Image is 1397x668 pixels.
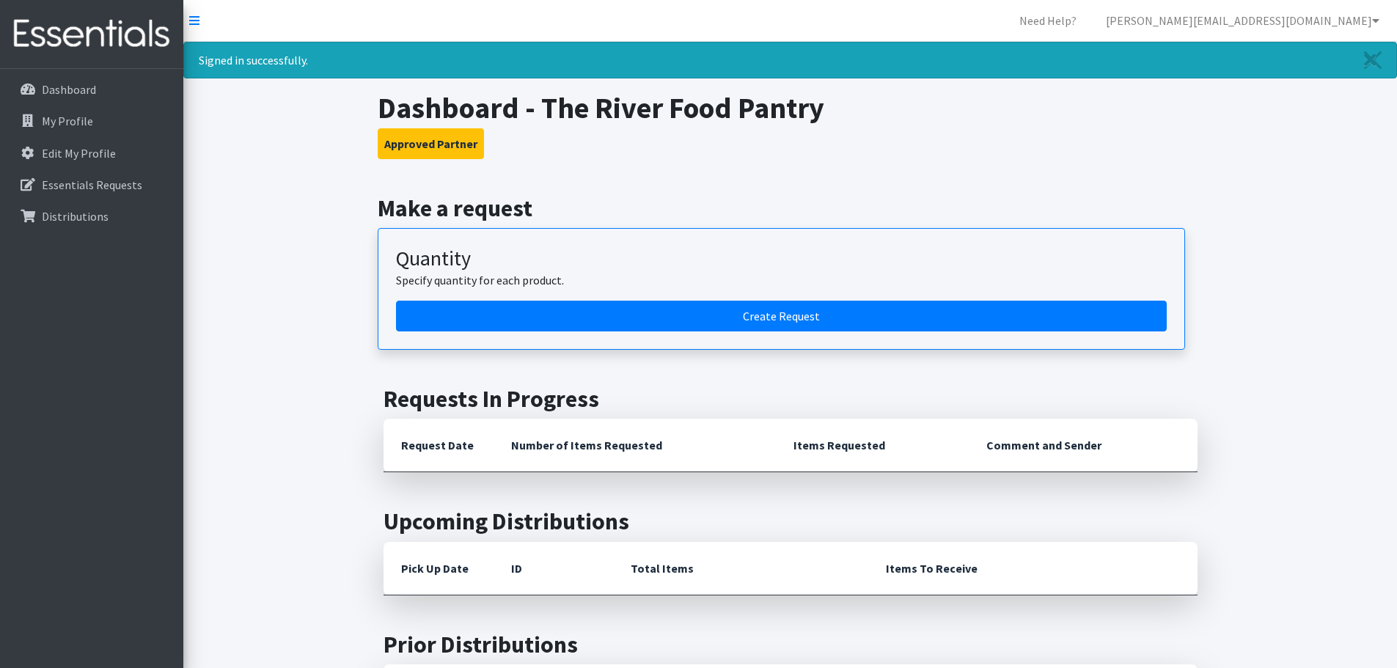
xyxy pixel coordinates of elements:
[396,246,1167,271] h3: Quantity
[613,542,868,595] th: Total Items
[6,202,177,231] a: Distributions
[378,128,484,159] button: Approved Partner
[6,106,177,136] a: My Profile
[969,419,1197,472] th: Comment and Sender
[494,542,613,595] th: ID
[378,194,1203,222] h2: Make a request
[384,542,494,595] th: Pick Up Date
[384,419,494,472] th: Request Date
[6,75,177,104] a: Dashboard
[1094,6,1391,35] a: [PERSON_NAME][EMAIL_ADDRESS][DOMAIN_NAME]
[6,170,177,199] a: Essentials Requests
[384,507,1198,535] h2: Upcoming Distributions
[378,90,1203,125] h1: Dashboard - The River Food Pantry
[1008,6,1088,35] a: Need Help?
[6,139,177,168] a: Edit My Profile
[42,114,93,128] p: My Profile
[868,542,1198,595] th: Items To Receive
[396,271,1167,289] p: Specify quantity for each product.
[776,419,969,472] th: Items Requested
[1349,43,1396,78] a: Close
[42,146,116,161] p: Edit My Profile
[384,385,1198,413] h2: Requests In Progress
[494,419,777,472] th: Number of Items Requested
[42,177,142,192] p: Essentials Requests
[396,301,1167,331] a: Create a request by quantity
[42,209,109,224] p: Distributions
[6,10,177,59] img: HumanEssentials
[183,42,1397,78] div: Signed in successfully.
[42,82,96,97] p: Dashboard
[384,631,1198,658] h2: Prior Distributions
